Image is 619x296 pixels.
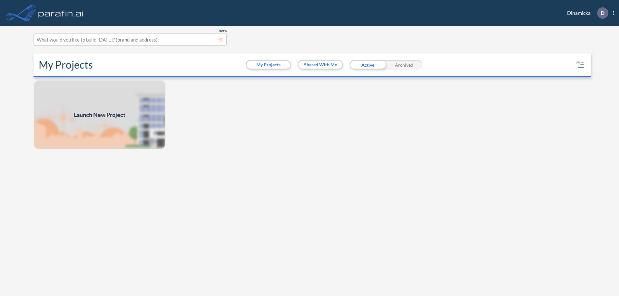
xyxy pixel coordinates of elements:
[349,60,386,70] div: Active
[219,28,227,33] span: Beta
[74,110,125,119] span: Launch New Project
[557,7,614,19] div: Dinamicka
[575,60,585,70] button: sort
[299,61,342,69] button: Shared With Me
[37,6,85,19] img: logo
[247,61,290,69] button: My Projects
[34,80,166,149] img: add
[386,60,422,70] div: Archived
[39,59,93,71] h2: My Projects
[601,10,604,16] p: D
[34,80,166,149] a: Launch New Project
